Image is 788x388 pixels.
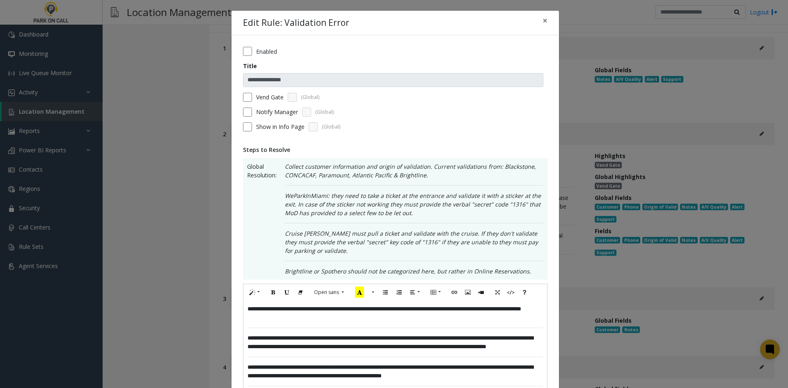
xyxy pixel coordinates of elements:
[490,286,504,299] button: Full Screen
[285,267,543,276] p: Brightline or Spothero should not be categorized here, but rather in Online Reservations.
[322,123,340,131] span: (Global)
[285,192,541,217] span: WeParkInMiami: they need to take a ticket at the entrance and validate it with a sticker at the e...
[314,289,339,296] span: Open sans
[543,15,547,26] span: ×
[285,229,543,255] p: Cruise [PERSON_NAME] must pull a ticket and validate with the cruise. If they don't validate they...
[447,286,461,299] button: Link (CTRL+K)
[280,286,294,299] button: Underline (CTRL+U)
[350,286,369,299] button: Recent Color
[243,16,349,30] h4: Edit Rule: Validation Error
[245,286,264,299] button: Style
[378,286,392,299] button: Unordered list (CTRL+SHIFT+NUM7)
[247,162,277,276] span: Global Resolution:
[256,47,277,56] label: Enabled
[504,286,518,299] button: Code View
[266,286,280,299] button: Bold (CTRL+B)
[368,286,376,299] button: More Color
[518,286,531,299] button: Help
[309,286,348,298] button: Font Family
[285,162,543,179] p: Collect customer information and origin of validation. Current validations from: Blackstone, CONC...
[461,286,475,299] button: Picture
[392,286,406,299] button: Ordered list (CTRL+SHIFT+NUM8)
[293,286,307,299] button: Remove Font Style (CTRL+\)
[301,94,319,101] span: (Global)
[315,108,334,116] span: (Global)
[537,11,553,31] button: Close
[426,286,445,299] button: Table
[256,108,298,116] label: Notify Manager
[243,145,547,154] div: Steps to Resolve
[405,286,424,299] button: Paragraph
[256,93,284,101] label: Vend Gate
[474,286,488,299] button: Video
[243,62,257,70] label: Title
[256,122,305,131] span: Show in Info Page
